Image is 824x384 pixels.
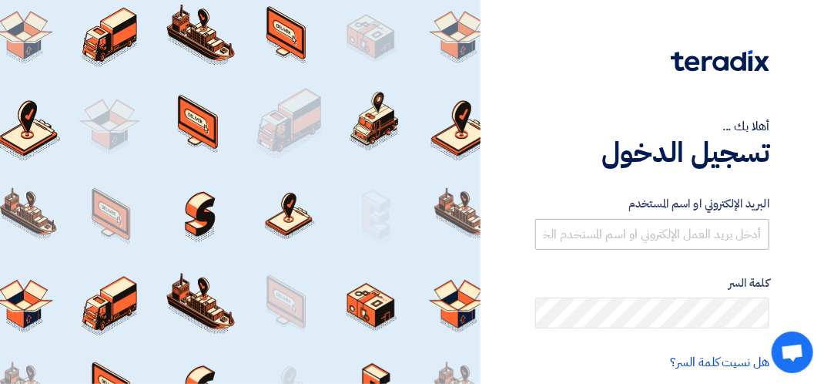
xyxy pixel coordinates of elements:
label: كلمة السر [535,275,769,292]
div: أهلا بك ... [535,117,769,136]
img: Teradix logo [671,50,769,72]
input: أدخل بريد العمل الإلكتروني او اسم المستخدم الخاص بك ... [535,219,769,250]
h1: تسجيل الدخول [535,136,769,170]
a: هل نسيت كلمة السر؟ [671,353,769,372]
a: Open chat [772,332,813,373]
label: البريد الإلكتروني او اسم المستخدم [535,195,769,213]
